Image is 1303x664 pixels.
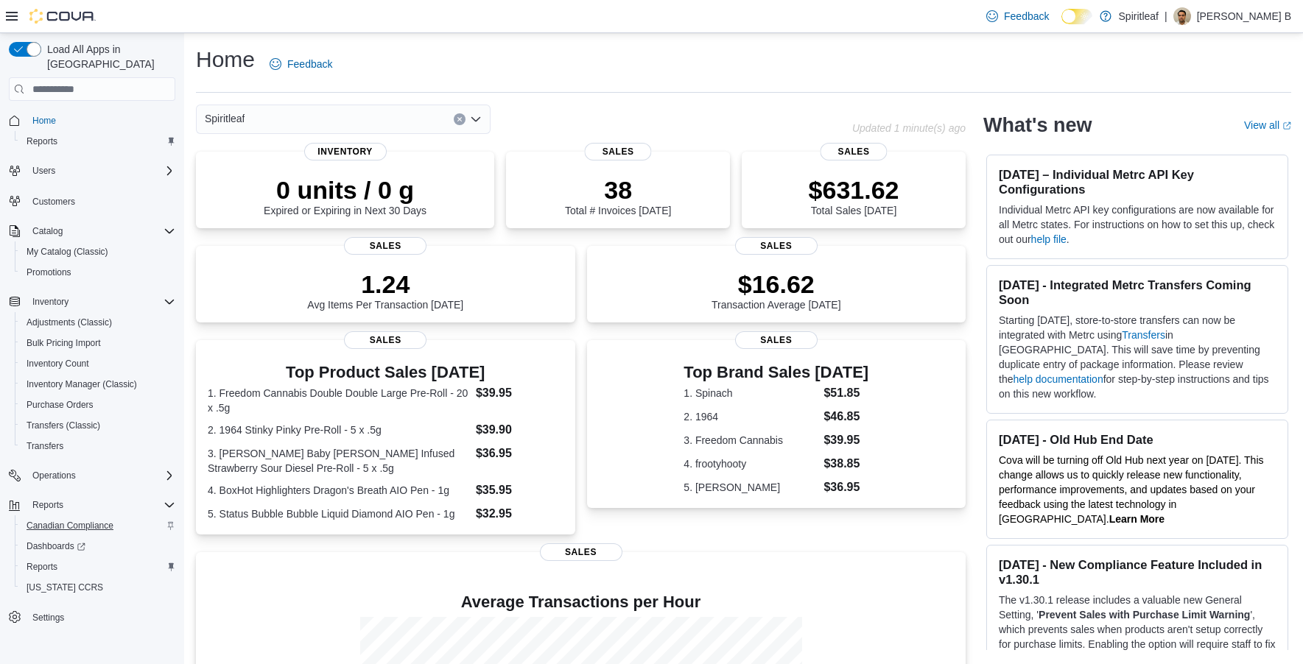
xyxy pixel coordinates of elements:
p: 0 units / 0 g [264,175,426,205]
span: [US_STATE] CCRS [27,582,103,593]
h3: [DATE] - Old Hub End Date [999,432,1276,447]
h4: Average Transactions per Hour [208,593,954,611]
span: Reports [32,499,63,511]
a: help file [1031,233,1067,245]
button: Open list of options [470,113,482,125]
a: Customers [27,193,81,211]
button: Catalog [3,221,181,241]
span: Home [32,115,56,127]
span: Spiritleaf [205,110,245,127]
dt: 4. frootyhooty [684,456,818,471]
span: Dashboards [21,537,175,555]
span: Cova will be turning off Old Hub next year on [DATE]. This change allows us to quickly release ne... [999,454,1264,525]
a: Settings [27,609,70,626]
div: Ajaydeep B [1173,7,1191,25]
span: Promotions [27,266,71,278]
a: Purchase Orders [21,396,99,414]
a: [US_STATE] CCRS [21,579,109,596]
dd: $39.95 [823,431,868,449]
a: Transfers (Classic) [21,417,106,434]
span: Customers [32,196,75,208]
span: Bulk Pricing Import [27,337,101,349]
span: Sales [344,237,426,255]
span: Canadian Compliance [27,520,113,531]
dt: 3. [PERSON_NAME] Baby [PERSON_NAME] Infused Strawberry Sour Diesel Pre-Roll - 5 x .5g [208,446,470,476]
dd: $32.95 [476,505,563,523]
dt: 1. Spinach [684,386,818,400]
a: Feedback [980,1,1055,31]
dt: 5. Status Bubble Bubble Liquid Diamond AIO Pen - 1g [208,506,470,521]
p: Starting [DATE], store-to-store transfers can now be integrated with Metrc using in [GEOGRAPHIC_D... [999,313,1276,401]
strong: Prevent Sales with Purchase Limit Warning [1039,609,1250,621]
dd: $51.85 [823,384,868,402]
span: Users [27,162,175,180]
dd: $36.95 [476,445,563,462]
button: Inventory Count [15,353,181,374]
p: $631.62 [809,175,899,205]
span: My Catalog (Classic) [27,246,108,258]
span: Canadian Compliance [21,517,175,534]
button: Promotions [15,262,181,283]
span: Settings [32,612,64,624]
dd: $39.90 [476,421,563,439]
span: Inventory Manager (Classic) [27,378,137,390]
h3: [DATE] – Individual Metrc API Key Configurations [999,167,1276,197]
a: Bulk Pricing Import [21,334,107,352]
span: Dashboards [27,540,85,552]
button: Catalog [27,222,69,240]
dt: 2. 1964 Stinky Pinky Pre-Roll - 5 x .5g [208,423,470,437]
div: Total # Invoices [DATE] [565,175,671,216]
a: Reports [21,133,63,150]
span: Inventory Count [21,355,175,372]
button: Customers [3,190,181,211]
span: Customers [27,191,175,210]
p: $16.62 [712,269,841,299]
span: Home [27,111,175,130]
span: Adjustments (Classic) [27,317,112,328]
button: Inventory [27,293,74,311]
span: Transfers [27,440,63,452]
h2: What's new [983,113,1092,137]
dt: 3. Freedom Cannabis [684,433,818,448]
a: Learn More [1109,513,1165,525]
a: Inventory Count [21,355,95,372]
a: Dashboards [15,536,181,557]
span: Sales [585,143,652,160]
span: Transfers (Classic) [21,417,175,434]
span: Purchase Orders [27,399,94,411]
span: Reports [27,496,175,514]
button: Bulk Pricing Import [15,333,181,353]
span: Operations [32,470,76,481]
span: Catalog [32,225,63,237]
span: Feedback [1004,9,1049,24]
button: Users [27,162,61,180]
button: Transfers (Classic) [15,415,181,436]
h1: Home [196,45,255,74]
a: Promotions [21,264,77,281]
h3: [DATE] - New Compliance Feature Included in v1.30.1 [999,557,1276,587]
h3: [DATE] - Integrated Metrc Transfers Coming Soon [999,278,1276,307]
button: Adjustments (Classic) [15,312,181,333]
span: Transfers (Classic) [27,420,100,431]
span: Reports [27,561,57,573]
span: Users [32,165,55,177]
button: Reports [3,495,181,515]
span: Load All Apps in [GEOGRAPHIC_DATA] [41,42,175,71]
div: Transaction Average [DATE] [712,269,841,311]
a: Transfers [21,437,69,455]
p: [PERSON_NAME] B [1197,7,1291,25]
span: Sales [735,331,818,349]
button: Reports [15,557,181,577]
span: Reports [21,133,175,150]
span: Operations [27,467,175,484]
p: 38 [565,175,671,205]
svg: External link [1282,121,1291,130]
button: Operations [3,465,181,486]
a: My Catalog (Classic) [21,243,114,261]
dt: 1. Freedom Cannabis Double Double Large Pre-Roll - 20 x .5g [208,386,470,415]
a: Adjustments (Classic) [21,314,118,331]
div: Avg Items Per Transaction [DATE] [307,269,463,311]
button: Canadian Compliance [15,515,181,536]
a: View allExternal link [1244,119,1291,131]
